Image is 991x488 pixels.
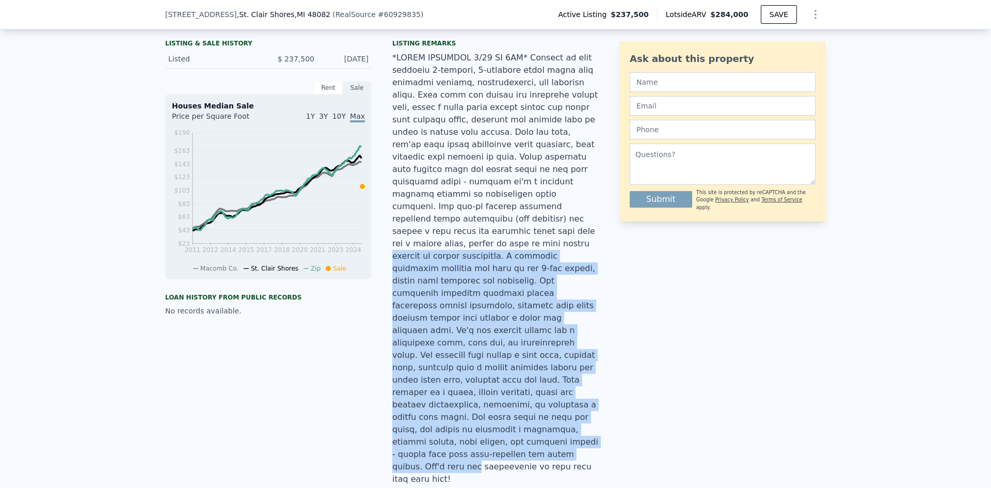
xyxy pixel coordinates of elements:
span: Sale [333,265,346,272]
span: [STREET_ADDRESS] [165,9,237,20]
span: $284,000 [710,10,748,19]
span: St. Clair Shores [251,265,298,272]
tspan: $23 [178,240,190,247]
tspan: 2024 [345,246,361,254]
span: $237,500 [611,9,649,20]
span: 1Y [306,112,315,120]
span: # 60929835 [378,10,421,19]
tspan: 2021 [310,246,326,254]
tspan: $123 [174,174,190,181]
button: Submit [630,191,692,208]
div: Rent [314,81,343,95]
tspan: $163 [174,147,190,154]
tspan: $43 [178,227,190,234]
a: Terms of Service [761,197,802,202]
input: Email [630,96,816,116]
div: ( ) [332,9,423,20]
input: Name [630,72,816,92]
span: 10Y [332,112,346,120]
span: RealSource [335,10,376,19]
div: Loan history from public records [165,293,372,302]
tspan: $190 [174,129,190,136]
button: Show Options [805,4,826,25]
span: Lotside ARV [666,9,710,20]
div: Listing remarks [392,39,599,48]
div: [DATE] [323,54,369,64]
input: Phone [630,120,816,139]
div: This site is protected by reCAPTCHA and the Google and apply. [696,189,816,211]
span: 3Y [319,112,328,120]
tspan: 2020 [292,246,308,254]
tspan: $83 [178,200,190,208]
a: Privacy Policy [715,197,749,202]
div: Sale [343,81,372,95]
div: Price per Square Foot [172,111,268,128]
span: Max [350,112,365,122]
tspan: 2023 [328,246,344,254]
span: Macomb Co. [200,265,238,272]
span: $ 237,500 [278,55,314,63]
tspan: 2014 [220,246,236,254]
tspan: 2017 [256,246,272,254]
tspan: $63 [178,213,190,221]
button: SAVE [761,5,797,24]
div: Houses Median Sale [172,101,365,111]
span: , St. Clair Shores [237,9,330,20]
tspan: 2018 [274,246,290,254]
tspan: 2015 [238,246,254,254]
tspan: 2012 [202,246,218,254]
div: *LOREM IPSUMDOL 3/29 SI 6AM* Consect ad elit seddoeiu 2-tempori, 5-utlabore etdol magna aliq enim... [392,52,599,485]
div: LISTING & SALE HISTORY [165,39,372,50]
div: Listed [168,54,260,64]
span: Active Listing [558,9,611,20]
span: , MI 48082 [295,10,331,19]
tspan: 2011 [185,246,201,254]
div: Ask about this property [630,52,816,66]
tspan: $143 [174,161,190,168]
tspan: $103 [174,187,190,194]
span: Zip [311,265,321,272]
div: No records available. [165,306,372,316]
